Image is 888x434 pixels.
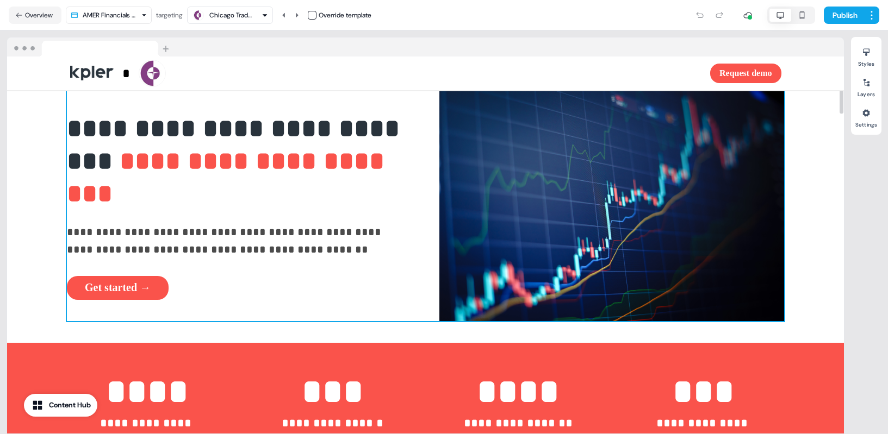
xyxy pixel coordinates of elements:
[430,64,781,83] div: Request demo
[67,276,169,300] button: Get started →
[209,10,253,21] div: Chicago Trading Company
[67,276,412,300] div: Get started →
[156,10,183,21] div: targeting
[83,10,136,21] div: AMER Financials Final
[851,43,881,67] button: Styles
[7,37,174,57] img: Browser topbar
[49,400,91,411] div: Content Hub
[67,56,785,90] div: *Request demo
[24,394,97,417] button: Content Hub
[710,64,781,83] button: Request demo
[9,7,61,24] button: Overview
[439,91,785,321] img: Image
[187,7,273,24] button: Chicago Trading Company
[824,7,864,24] button: Publish
[851,104,881,128] button: Settings
[319,10,371,21] div: Override template
[851,74,881,98] button: Layers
